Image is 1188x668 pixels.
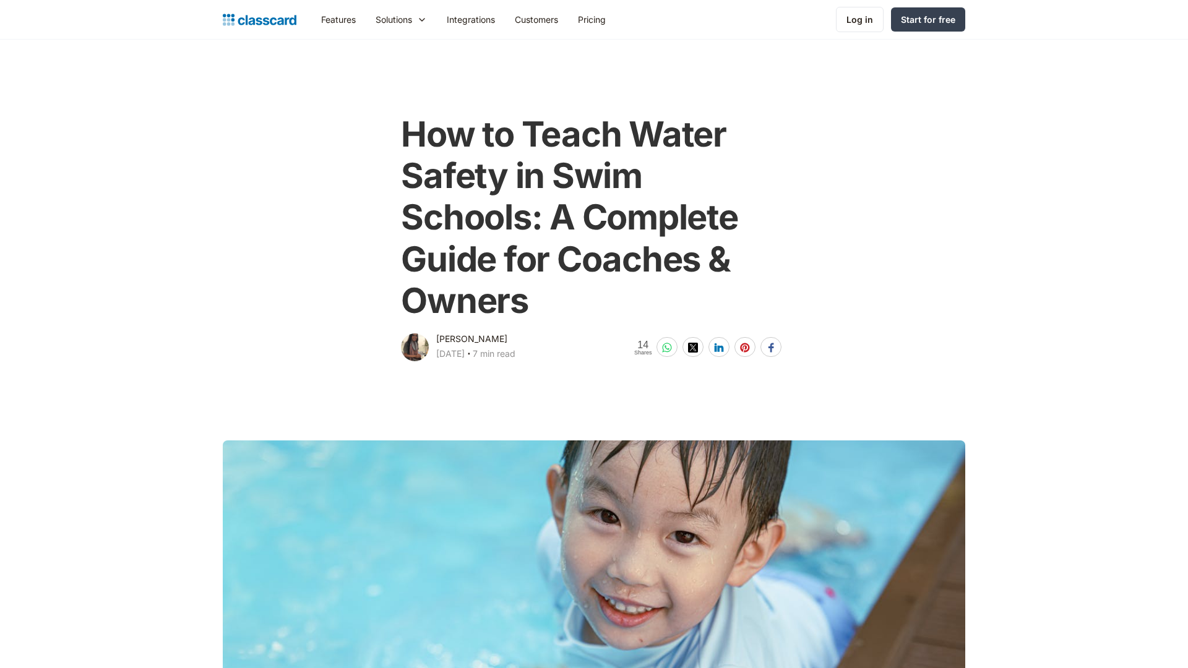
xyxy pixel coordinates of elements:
[401,114,786,322] h1: How to Teach Water Safety in Swim Schools: A Complete Guide for Coaches & Owners
[634,350,652,356] span: Shares
[714,343,724,353] img: linkedin-white sharing button
[901,13,955,26] div: Start for free
[505,6,568,33] a: Customers
[688,343,698,353] img: twitter-white sharing button
[223,11,296,28] a: Logo
[662,343,672,353] img: whatsapp-white sharing button
[846,13,873,26] div: Log in
[366,6,437,33] div: Solutions
[473,346,515,361] div: 7 min read
[436,346,465,361] div: [DATE]
[376,13,412,26] div: Solutions
[311,6,366,33] a: Features
[465,346,473,364] div: ‧
[891,7,965,32] a: Start for free
[836,7,884,32] a: Log in
[436,332,507,346] div: [PERSON_NAME]
[634,340,652,350] span: 14
[766,343,776,353] img: facebook-white sharing button
[740,343,750,353] img: pinterest-white sharing button
[568,6,616,33] a: Pricing
[437,6,505,33] a: Integrations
